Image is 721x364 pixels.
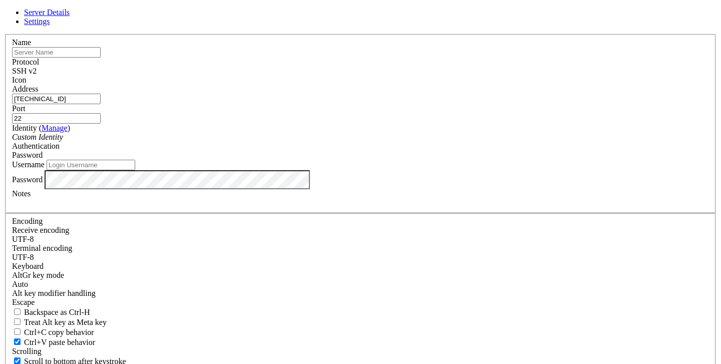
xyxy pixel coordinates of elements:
[14,338,21,345] input: Ctrl+V paste behavior
[14,357,21,364] input: Scroll to bottom after keystroke
[12,142,60,150] label: Authentication
[12,244,72,252] label: The default terminal encoding. ISO-2022 enables character map translations (like graphics maps). ...
[24,17,50,26] a: Settings
[12,328,94,336] label: Ctrl-C copies if true, send ^C to host if false. Ctrl-Shift-C sends ^C to host if true, copies if...
[12,58,39,66] label: Protocol
[12,113,101,124] input: Port Number
[47,160,135,170] input: Login Username
[12,235,709,244] div: UTF-8
[12,347,42,355] label: Scrolling
[12,298,35,306] span: Escape
[12,124,70,132] label: Identity
[12,67,709,76] div: SSH v2
[12,76,26,84] label: Icon
[24,8,70,17] a: Server Details
[14,308,21,315] input: Backspace as Ctrl-H
[12,133,709,142] div: Custom Identity
[12,217,43,225] label: Encoding
[24,308,90,316] span: Backspace as Ctrl-H
[12,175,43,183] label: Password
[12,160,45,169] label: Username
[24,338,95,346] span: Ctrl+V paste behavior
[12,151,43,159] span: Password
[12,226,69,234] label: Set the expected encoding for data received from the host. If the encodings do not match, visual ...
[12,151,709,160] div: Password
[12,253,709,262] div: UTF-8
[39,124,70,132] span: ( )
[12,262,44,270] label: Keyboard
[12,298,709,307] div: Escape
[24,328,94,336] span: Ctrl+C copy behavior
[12,318,107,326] label: Whether the Alt key acts as a Meta key or as a distinct Alt key.
[12,280,709,289] div: Auto
[12,38,31,47] label: Name
[12,253,34,261] span: UTF-8
[12,308,90,316] label: If true, the backspace should send BS ('\x08', aka ^H). Otherwise the backspace key should send '...
[12,67,37,75] span: SSH v2
[12,189,31,198] label: Notes
[42,124,68,132] a: Manage
[14,318,21,325] input: Treat Alt key as Meta key
[12,338,95,346] label: Ctrl+V pastes if true, sends ^V to host if false. Ctrl+Shift+V sends ^V to host if true, pastes i...
[12,104,26,113] label: Port
[12,85,38,93] label: Address
[14,328,21,335] input: Ctrl+C copy behavior
[12,47,101,58] input: Server Name
[12,271,64,279] label: Set the expected encoding for data received from the host. If the encodings do not match, visual ...
[12,289,96,297] label: Controls how the Alt key is handled. Escape: Send an ESC prefix. 8-Bit: Add 128 to the typed char...
[12,94,101,104] input: Host Name or IP
[12,235,34,243] span: UTF-8
[24,318,107,326] span: Treat Alt key as Meta key
[12,280,28,288] span: Auto
[12,133,63,141] i: Custom Identity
